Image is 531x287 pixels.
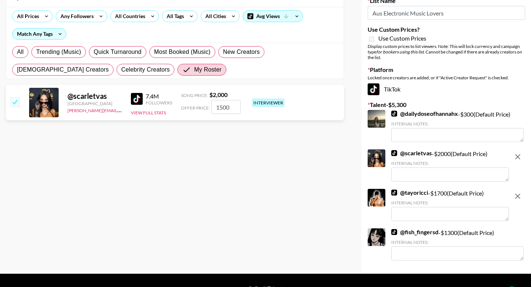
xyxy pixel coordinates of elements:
[17,65,109,74] span: [DEMOGRAPHIC_DATA] Creators
[131,110,166,115] button: View Full Stats
[67,101,122,106] div: [GEOGRAPHIC_DATA]
[181,105,210,111] span: Offer Price:
[368,44,525,60] div: Display custom prices to list viewers. Note: This will lock currency and campaign type . Cannot b...
[56,11,95,22] div: Any Followers
[391,110,524,142] div: - $ 300 (Default Price)
[510,149,525,164] button: remove
[201,11,228,22] div: All Cities
[391,160,509,166] div: Internal Notes:
[391,229,397,235] img: TikTok
[223,48,260,56] span: New Creators
[13,11,41,22] div: All Prices
[391,149,432,157] a: @scarletvas
[391,111,397,117] img: TikTok
[368,26,525,33] label: Use Custom Prices?
[368,83,379,95] img: TikTok
[391,228,438,236] a: @fish_fingersd
[368,101,525,108] label: Talent - $ 5,300
[252,98,285,107] div: interviewer
[146,100,172,106] div: Followers
[154,48,211,56] span: Most Booked (Music)
[67,106,177,113] a: [PERSON_NAME][EMAIL_ADDRESS][DOMAIN_NAME]
[391,239,524,245] div: Internal Notes:
[17,48,24,56] span: All
[243,11,303,22] div: Avg Views
[391,189,428,196] a: @tayoricci
[211,100,241,114] input: 2,000
[391,150,397,156] img: TikTok
[368,83,525,95] div: TikTok
[378,35,426,42] span: Use Custom Prices
[111,11,147,22] div: All Countries
[131,93,143,105] img: TikTok
[391,110,458,117] a: @dailydoseofhannahx
[162,11,185,22] div: All Tags
[94,48,142,56] span: Quick Turnaround
[36,48,81,56] span: Trending (Music)
[368,75,525,80] div: Locked once creators are added, or if "Active Creator Request" is checked.
[391,200,509,205] div: Internal Notes:
[146,93,172,100] div: 7.4M
[67,91,122,101] div: @ scarletvas
[194,65,221,74] span: My Roster
[376,49,424,55] em: for bookers using this list
[368,66,525,73] label: Platform
[391,190,397,196] img: TikTok
[209,91,228,98] strong: $ 2,000
[510,189,525,204] button: remove
[391,189,509,221] div: - $ 1700 (Default Price)
[181,93,208,98] span: Song Price:
[121,65,170,74] span: Celebrity Creators
[391,121,524,127] div: Internal Notes:
[391,228,524,260] div: - $ 1300 (Default Price)
[13,28,66,39] div: Match Any Tags
[391,149,509,181] div: - $ 2000 (Default Price)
